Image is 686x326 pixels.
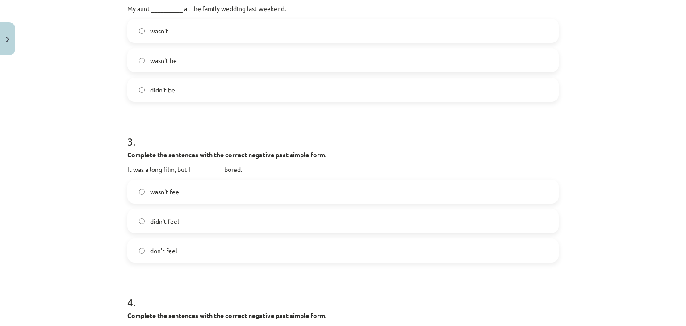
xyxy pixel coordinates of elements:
[139,58,145,63] input: wasn't be
[139,189,145,195] input: wasn't feel
[127,165,559,174] p: It was a long film, but I __________ bored.
[6,37,9,42] img: icon-close-lesson-0947bae3869378f0d4975bcd49f059093ad1ed9edebbc8119c70593378902aed.svg
[150,26,168,36] span: wasn't
[150,217,179,226] span: didn't feel
[150,246,177,255] span: don't feel
[150,85,175,95] span: didn't be
[127,150,326,159] strong: Complete the sentences with the correct negative past simple form.
[127,280,559,308] h1: 4 .
[127,4,559,13] p: My aunt __________ at the family wedding last weekend.
[150,56,177,65] span: wasn't be
[139,87,145,93] input: didn't be
[139,248,145,254] input: don't feel
[139,218,145,224] input: didn't feel
[127,311,326,319] strong: Complete the sentences with the correct negative past simple form.
[139,28,145,34] input: wasn't
[127,120,559,147] h1: 3 .
[150,187,181,196] span: wasn't feel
